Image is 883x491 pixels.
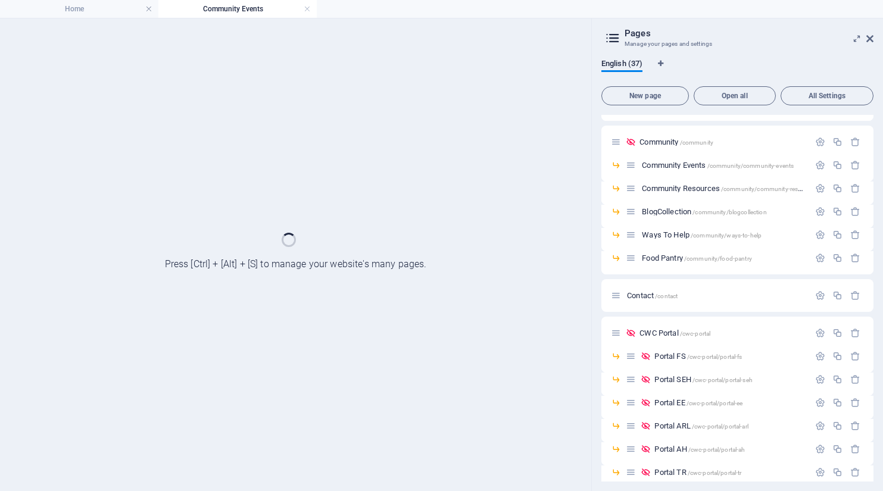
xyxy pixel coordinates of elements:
[654,352,742,361] span: Click to open page
[832,290,843,301] div: Duplicate
[832,351,843,361] div: Duplicate
[688,446,745,453] span: /cwc-portal/portal-ah
[638,161,809,169] div: Community Events/community/community-events
[651,422,809,430] div: Portal ARL/cwc-portal/portal-arl
[651,352,809,360] div: Portal FS/cwc-portal/portal-fs
[692,209,766,215] span: /community/blogcollection
[850,183,860,193] div: Remove
[654,445,745,454] span: Click to open page
[850,328,860,338] div: Remove
[680,139,713,146] span: /community
[655,293,678,299] span: /contact
[642,184,816,193] span: Click to open page
[850,253,860,263] div: Remove
[642,230,762,239] span: Click to open page
[832,421,843,431] div: Duplicate
[638,231,809,239] div: Ways To Help/community/ways-to-help
[651,468,809,476] div: Portal TR/cwc-portal/portal-tr
[786,92,868,99] span: All Settings
[654,468,741,477] span: Click to open page
[651,399,809,406] div: Portal EE/cwc-portal/portal-ee
[832,467,843,477] div: Duplicate
[694,86,776,105] button: Open all
[832,160,843,170] div: Duplicate
[832,137,843,147] div: Duplicate
[815,467,825,477] div: Settings
[638,208,809,215] div: BlogCollection/community/blogcollection
[627,291,678,300] span: Click to open page
[832,444,843,454] div: Duplicate
[601,59,873,82] div: Language Tabs
[815,207,825,217] div: Settings
[651,376,809,383] div: Portal SEH/cwc-portal/portal-seh
[687,354,742,360] span: /cwc-portal/portal-fs
[815,444,825,454] div: Settings
[815,183,825,193] div: Settings
[815,328,825,338] div: Settings
[692,423,748,430] span: /cwc-portal/portal-arl
[832,253,843,263] div: Duplicate
[815,351,825,361] div: Settings
[832,328,843,338] div: Duplicate
[688,470,742,476] span: /cwc-portal/portal-tr
[850,421,860,431] div: Remove
[642,161,794,170] span: Click to open page
[636,138,809,146] div: Community/community
[638,184,809,192] div: Community Resources/community/community-resources
[850,137,860,147] div: Remove
[815,230,825,240] div: Settings
[781,86,873,105] button: All Settings
[850,467,860,477] div: Remove
[691,232,762,239] span: /community/ways-to-help
[721,186,816,192] span: /community/community-resources
[636,329,809,337] div: CWC Portal/cwc-portal
[815,374,825,384] div: Settings
[815,137,825,147] div: Settings
[680,330,711,337] span: /cwc-portal
[850,207,860,217] div: Remove
[832,230,843,240] div: Duplicate
[832,183,843,193] div: Duplicate
[850,160,860,170] div: Remove
[639,137,713,146] span: Click to open page
[639,329,710,337] span: Click to open page
[654,421,748,430] span: Click to open page
[158,2,317,15] h4: Community Events
[850,230,860,240] div: Remove
[850,444,860,454] div: Remove
[692,377,753,383] span: /cwc-portal/portal-seh
[815,398,825,408] div: Settings
[651,445,809,453] div: Portal AH/cwc-portal/portal-ah
[699,92,770,99] span: Open all
[607,92,684,99] span: New page
[815,160,825,170] div: Settings
[850,351,860,361] div: Remove
[642,254,752,262] span: Click to open page
[625,28,873,39] h2: Pages
[687,400,743,406] span: /cwc-portal/portal-ee
[623,292,809,299] div: Contact/contact
[832,374,843,384] div: Duplicate
[832,207,843,217] div: Duplicate
[850,290,860,301] div: Remove
[815,253,825,263] div: Settings
[707,162,794,169] span: /community/community-events
[815,421,825,431] div: Settings
[832,398,843,408] div: Duplicate
[815,290,825,301] div: Settings
[601,86,689,105] button: New page
[642,207,766,216] span: Click to open page
[850,398,860,408] div: Remove
[684,255,752,262] span: /community/food-pantry
[625,39,850,49] h3: Manage your pages and settings
[601,57,642,73] span: English (37)
[654,398,742,407] span: Click to open page
[850,374,860,384] div: Remove
[638,254,809,262] div: Food Pantry/community/food-pantry
[654,375,752,384] span: Click to open page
